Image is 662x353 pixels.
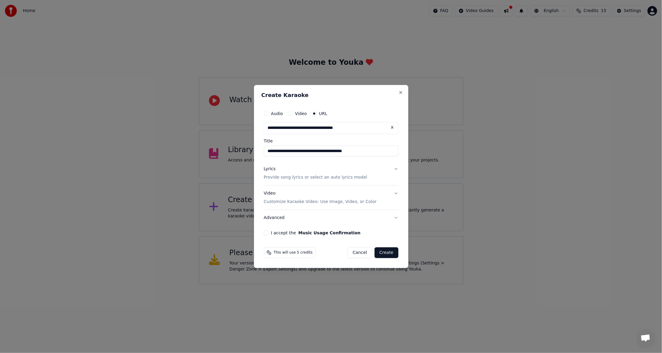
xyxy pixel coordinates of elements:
[295,111,307,116] label: Video
[271,231,361,235] label: I accept the
[298,231,360,235] button: I accept the
[264,190,377,205] div: Video
[319,111,328,116] label: URL
[264,210,398,226] button: Advanced
[271,111,283,116] label: Audio
[264,161,398,185] button: LyricsProvide song lyrics or select an auto lyrics model
[274,250,313,255] span: This will use 5 credits
[264,166,276,172] div: Lyrics
[375,247,398,258] button: Create
[264,186,398,210] button: VideoCustomize Karaoke Video: Use Image, Video, or Color
[264,139,398,143] label: Title
[261,92,401,98] h2: Create Karaoke
[264,174,367,180] p: Provide song lyrics or select an auto lyrics model
[348,247,372,258] button: Cancel
[264,199,377,205] p: Customize Karaoke Video: Use Image, Video, or Color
